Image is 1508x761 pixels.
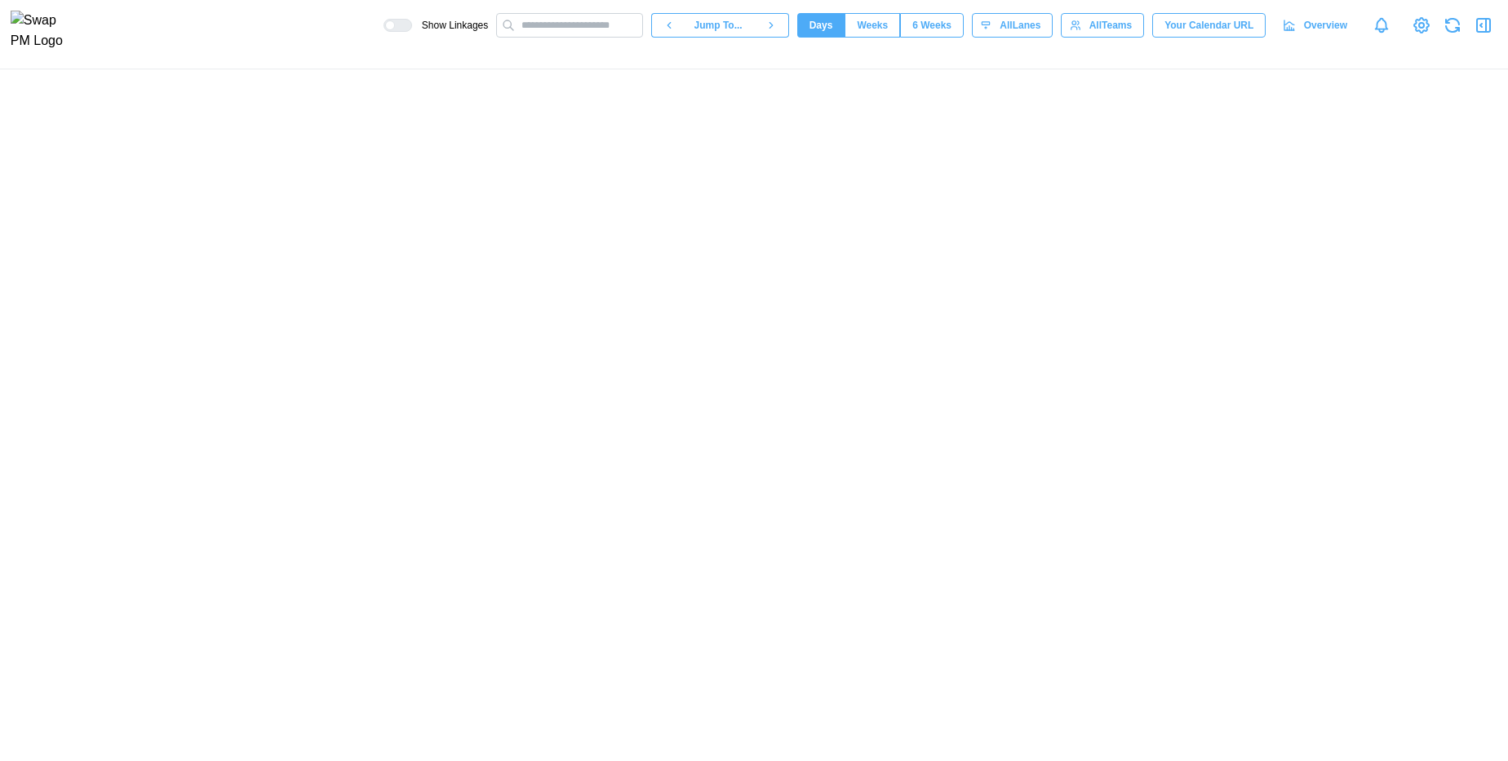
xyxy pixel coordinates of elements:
button: Refresh Grid [1441,14,1464,37]
span: Show Linkages [412,19,488,32]
button: 6 Weeks [900,13,964,38]
span: Your Calendar URL [1164,14,1253,37]
span: 6 Weeks [912,14,951,37]
button: Open Drawer [1472,14,1495,37]
a: Overview [1274,13,1359,38]
span: All Lanes [1000,14,1040,37]
button: Your Calendar URL [1152,13,1266,38]
span: Jump To... [694,14,743,37]
button: AllLanes [972,13,1053,38]
span: Weeks [857,14,888,37]
a: Notifications [1368,11,1395,39]
span: All Teams [1089,14,1132,37]
button: AllTeams [1061,13,1144,38]
button: Days [797,13,845,38]
span: Days [809,14,833,37]
span: Overview [1304,14,1347,37]
button: Weeks [845,13,900,38]
a: View Project [1410,14,1433,37]
img: Swap PM Logo [11,11,77,51]
button: Jump To... [686,13,753,38]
